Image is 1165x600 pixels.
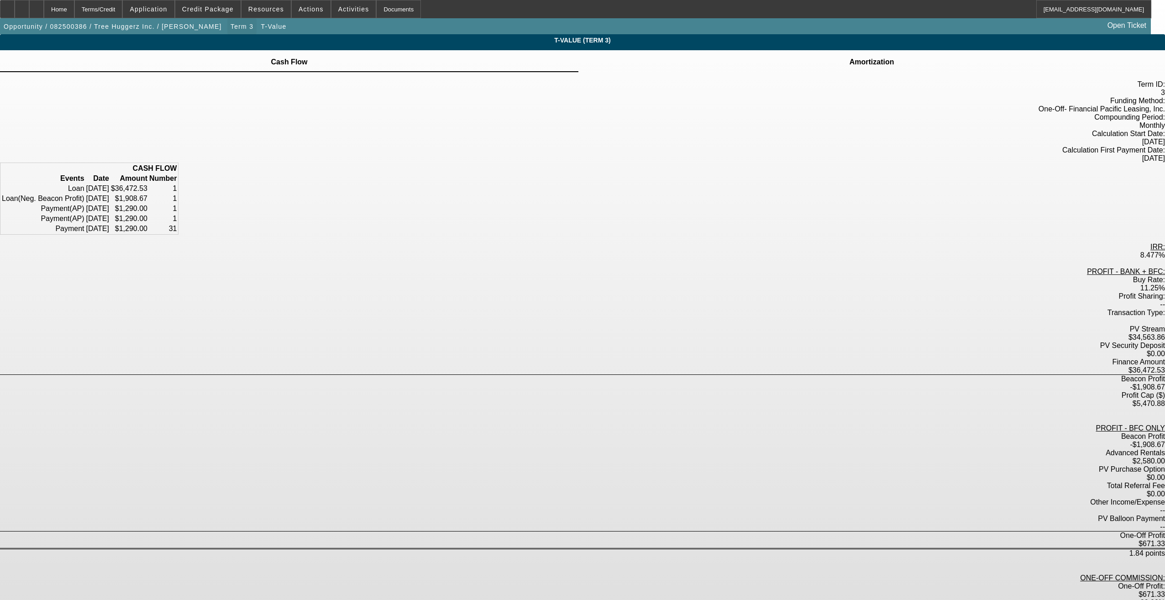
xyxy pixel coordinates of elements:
[110,194,148,203] td: $1,908.67
[86,204,110,213] td: [DATE]
[1,174,85,183] th: Events
[1,214,85,223] td: Payment
[1147,350,1165,358] label: $0.00
[1147,474,1165,481] label: $0.00
[175,0,241,18] button: Credit Package
[149,204,177,213] td: 1
[1,204,85,213] td: Payment
[86,224,110,233] td: [DATE]
[123,0,174,18] button: Application
[231,23,253,30] span: Term 3
[1160,523,1165,531] label: --
[70,205,84,212] span: (AP)
[18,195,84,202] span: (Neg. Beacon Profit)
[110,184,148,193] td: $36,472.53
[1,194,85,203] td: Loan
[1064,105,1165,113] span: - Financial Pacific Leasing, Inc.
[130,5,167,13] span: Application
[1133,457,1165,465] label: $2,580.00
[1128,366,1165,374] label: $36,472.53
[4,23,222,30] span: Opportunity / 082500386 / Tree Huggerz Inc. / [PERSON_NAME]
[86,194,110,203] td: [DATE]
[149,214,177,223] td: 1
[248,5,284,13] span: Resources
[261,23,287,30] span: T-Value
[1160,506,1165,514] label: --
[299,5,324,13] span: Actions
[271,58,308,66] td: Cash Flow
[70,215,84,222] span: (AP)
[331,0,376,18] button: Activities
[1,164,177,173] th: CASH FLOW
[849,58,895,66] td: Amortization
[86,214,110,223] td: [DATE]
[182,5,234,13] span: Credit Package
[149,224,177,233] td: 31
[338,5,369,13] span: Activities
[1147,490,1165,498] label: $0.00
[149,174,177,183] th: Number
[149,194,177,203] td: 1
[292,0,331,18] button: Actions
[241,0,291,18] button: Resources
[110,224,148,233] td: $1,290.00
[7,37,1158,44] span: T-Value (Term 3)
[1104,18,1150,33] a: Open Ticket
[110,204,148,213] td: $1,290.00
[1,224,85,233] td: Payment
[259,18,289,35] button: T-Value
[227,18,257,35] button: Term 3
[1,184,85,193] td: Loan
[86,174,110,183] th: Date
[110,214,148,223] td: $1,290.00
[86,184,110,193] td: [DATE]
[110,174,148,183] th: Amount
[149,184,177,193] td: 1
